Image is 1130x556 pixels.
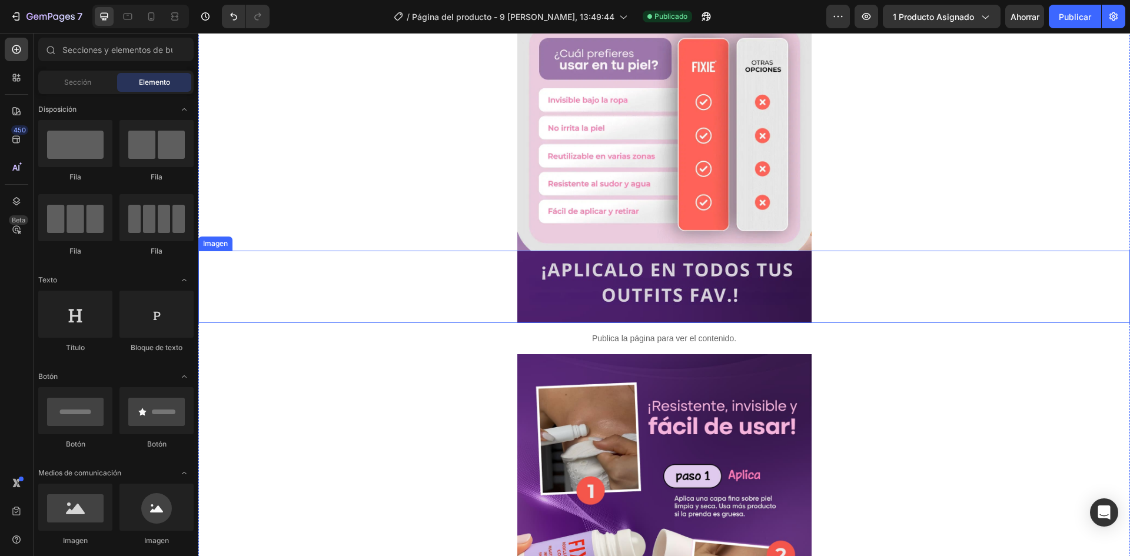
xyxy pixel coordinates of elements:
[1011,12,1039,22] font: Ahorrar
[222,5,270,28] div: Deshacer/Rehacer
[64,78,91,86] font: Sección
[175,271,194,289] span: Abrir con palanca
[5,206,29,215] font: Imagen
[198,33,1130,556] iframe: Área de diseño
[14,126,26,134] font: 450
[175,100,194,119] span: Abrir con palanca
[319,218,613,290] img: gempages_578892514635809377-50500689-32eb-4e13-bf28-3f92c6e45070.jpg
[1090,498,1118,527] div: Abrir Intercom Messenger
[69,172,81,181] font: Fila
[66,343,85,352] font: Título
[144,536,169,545] font: Imagen
[66,440,85,448] font: Botón
[175,367,194,386] span: Abrir con palanca
[151,247,162,255] font: Fila
[407,12,410,22] font: /
[147,440,167,448] font: Botón
[38,105,77,114] font: Disposición
[1059,12,1091,22] font: Publicar
[1005,5,1044,28] button: Ahorrar
[38,38,194,61] input: Secciones y elementos de búsqueda
[412,12,614,22] font: Página del producto - 9 [PERSON_NAME], 13:49:44
[38,275,57,284] font: Texto
[38,372,58,381] font: Botón
[131,343,182,352] font: Bloque de texto
[63,536,88,545] font: Imagen
[12,216,25,224] font: Beta
[394,301,538,310] font: Publica la página para ver el contenido.
[175,464,194,482] span: Abrir con palanca
[38,468,121,477] font: Medios de comunicación
[893,12,974,22] font: 1 producto asignado
[654,12,687,21] font: Publicado
[77,11,82,22] font: 7
[151,172,162,181] font: Fila
[883,5,1001,28] button: 1 producto asignado
[5,5,88,28] button: 7
[69,247,81,255] font: Fila
[139,78,170,86] font: Elemento
[1049,5,1101,28] button: Publicar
